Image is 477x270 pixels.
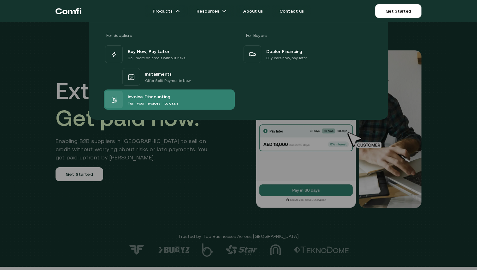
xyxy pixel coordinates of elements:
img: arrow icons [222,9,227,14]
p: Turn your invoices into cash [128,100,178,106]
a: Resourcesarrow icons [189,5,234,17]
span: For Suppliers [106,33,132,38]
span: Invoice Discounting [128,93,170,100]
img: arrow icons [175,9,180,14]
span: For Buyers [246,33,267,38]
p: Sell more on credit without risks [128,55,185,61]
a: Dealer FinancingBuy cars now, pay later [242,44,373,64]
span: Dealer Financing [266,47,303,55]
a: About us [236,5,270,17]
a: Get Started [375,4,421,18]
span: Installments [145,70,172,78]
a: Productsarrow icons [145,5,188,17]
a: Return to the top of the Comfi home page [56,2,81,20]
a: InstallmentsOffer Split Payments Now [104,64,235,89]
a: Contact us [272,5,312,17]
p: Buy cars now, pay later [266,55,307,61]
span: Buy Now, Pay Later [128,47,169,55]
a: Buy Now, Pay LaterSell more on credit without risks [104,44,235,64]
a: Invoice DiscountingTurn your invoices into cash [104,89,235,110]
p: Offer Split Payments Now [145,78,191,84]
